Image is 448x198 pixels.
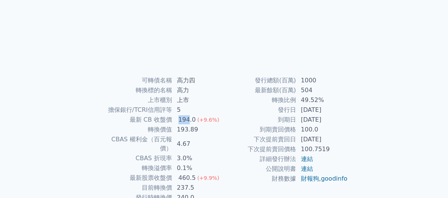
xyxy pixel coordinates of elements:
[224,125,296,135] td: 到期賣回價格
[296,144,348,154] td: 100.7519
[301,175,319,182] a: 財報狗
[197,175,219,181] span: (+9.9%)
[296,174,348,184] td: ,
[301,165,313,172] a: 連結
[172,95,224,105] td: 上市
[100,125,172,135] td: 轉換價值
[224,174,296,184] td: 財務數據
[100,183,172,193] td: 目前轉換價
[172,135,224,153] td: 4.67
[224,164,296,174] td: 公開說明書
[224,154,296,164] td: 詳細發行辦法
[172,183,224,193] td: 237.5
[172,85,224,95] td: 高力
[100,135,172,153] td: CBAS 權利金（百元報價）
[301,155,313,162] a: 連結
[100,153,172,163] td: CBAS 折現率
[172,153,224,163] td: 3.0%
[197,117,219,123] span: (+9.6%)
[100,163,172,173] td: 轉換溢價率
[296,115,348,125] td: [DATE]
[321,175,347,182] a: goodinfo
[172,163,224,173] td: 0.1%
[172,105,224,115] td: 5
[296,105,348,115] td: [DATE]
[100,173,172,183] td: 最新股票收盤價
[224,76,296,85] td: 發行總額(百萬)
[296,135,348,144] td: [DATE]
[224,115,296,125] td: 到期日
[224,95,296,105] td: 轉換比例
[100,76,172,85] td: 可轉債名稱
[296,95,348,105] td: 49.52%
[172,76,224,85] td: 高力四
[296,85,348,95] td: 504
[172,125,224,135] td: 193.89
[177,173,197,183] div: 460.5
[296,76,348,85] td: 1000
[224,85,296,95] td: 最新餘額(百萬)
[100,95,172,105] td: 上市櫃別
[296,125,348,135] td: 100.0
[177,115,197,124] div: 194.0
[224,144,296,154] td: 下次提前賣回價格
[224,105,296,115] td: 發行日
[100,85,172,95] td: 轉換標的名稱
[100,105,172,115] td: 擔保銀行/TCRI信用評等
[100,115,172,125] td: 最新 CB 收盤價
[224,135,296,144] td: 下次提前賣回日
